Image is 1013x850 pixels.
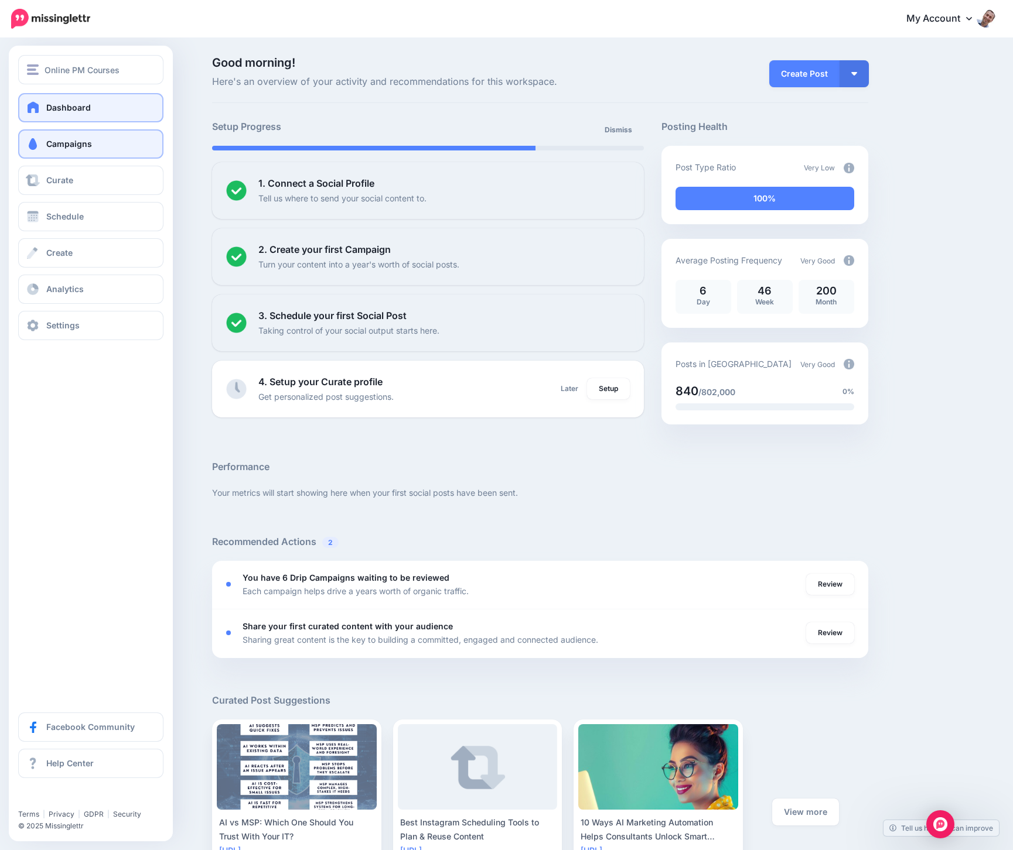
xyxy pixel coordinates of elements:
p: Taking control of your social output starts here. [258,324,439,337]
p: Get personalized post suggestions. [258,390,394,403]
h5: Recommended Actions [212,534,868,549]
span: Online PM Courses [45,63,120,77]
img: clock-grey.png [226,379,247,399]
img: menu.png [27,64,39,75]
span: 2 [322,537,339,548]
iframe: Twitter Follow Button [18,793,109,804]
span: | [78,810,80,818]
span: Create [46,248,73,258]
div: 10 Ways AI Marketing Automation Helps Consultants Unlock Smart Growth [581,815,736,844]
p: Post Type Ratio [676,160,736,174]
a: Dashboard [18,93,163,122]
img: info-circle-grey.png [844,359,854,369]
b: 4. Setup your Curate profile [258,376,383,388]
button: Online PM Courses [18,55,163,84]
span: Day [697,297,710,306]
p: 200 [804,286,848,296]
a: GDPR [84,810,104,818]
img: checked-circle.png [226,313,247,333]
p: Posts in [GEOGRAPHIC_DATA] [676,357,792,371]
a: Curate [18,166,163,195]
img: info-circle-grey.png [844,255,854,266]
p: 6 [681,286,725,296]
a: Create [18,238,163,268]
span: Here's an overview of your activity and recommendations for this workspace. [212,74,644,90]
b: 2. Create your first Campaign [258,244,391,255]
img: checked-circle.png [226,246,247,267]
a: Dismiss [598,119,639,140]
p: Sharing great content is the key to building a committed, engaged and connected audience. [243,633,598,646]
a: Facebook Community [18,712,163,742]
span: Facebook Community [46,722,135,732]
p: Tell us where to send your social content to. [258,191,427,205]
span: | [107,810,110,818]
img: arrow-down-white.png [851,72,857,76]
span: Help Center [46,758,94,768]
p: Average Posting Frequency [676,253,782,267]
a: Setup [587,378,630,399]
a: Review [806,574,854,595]
li: © 2025 Missinglettr [18,820,172,832]
a: Security [113,810,141,818]
p: Turn your content into a year's worth of social posts. [258,258,459,271]
div: <div class='status-dot small red margin-right'></div>Error [226,630,231,635]
a: Terms [18,810,39,818]
img: info-circle-grey.png [844,163,854,173]
span: Week [755,297,774,306]
span: Curate [46,175,73,185]
a: View more [772,798,839,825]
span: Campaigns [46,139,92,149]
h5: Posting Health [661,119,868,134]
a: Create Post [769,60,840,87]
span: Very Good [800,360,835,369]
div: Open Intercom Messenger [926,810,954,838]
div: Best Instagram Scheduling Tools to Plan & Reuse Content [400,815,555,844]
div: AI vs MSP: Which One Should You Trust With Your IT? [219,815,374,844]
span: Dashboard [46,102,91,112]
h5: Performance [212,460,868,474]
span: 840 [676,384,698,398]
a: Schedule [18,202,163,231]
span: | [43,810,45,818]
div: <div class='status-dot small red margin-right'></div>Error [226,582,231,587]
p: 46 [743,286,787,296]
span: Schedule [46,211,84,221]
div: 100% of your posts in the last 30 days have been from Drip Campaigns [676,187,854,210]
a: Analytics [18,275,163,304]
b: Share your first curated content with your audience [243,621,453,631]
span: Good morning! [212,56,295,70]
img: Missinglettr [11,9,90,29]
a: Tell us how we can improve [884,820,999,836]
h5: Curated Post Suggestions [212,693,868,708]
span: 0% [843,386,854,397]
span: Very Low [804,163,835,172]
a: Campaigns [18,129,163,159]
a: Later [554,378,585,399]
span: /802,000 [698,387,735,397]
span: Very Good [800,256,835,265]
a: Privacy [49,810,74,818]
h5: Setup Progress [212,119,428,134]
span: Analytics [46,284,84,294]
b: 1. Connect a Social Profile [258,177,374,189]
p: Each campaign helps drive a years worth of organic traffic. [243,584,469,598]
a: My Account [895,5,995,33]
b: You have 6 Drip Campaigns waiting to be reviewed [243,573,449,582]
a: Settings [18,311,163,340]
span: Month [816,297,837,306]
a: Help Center [18,749,163,778]
p: Your metrics will start showing here when your first social posts have been sent. [212,486,868,499]
span: Settings [46,320,80,330]
a: Review [806,622,854,643]
b: 3. Schedule your first Social Post [258,310,407,321]
img: checked-circle.png [226,180,247,201]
